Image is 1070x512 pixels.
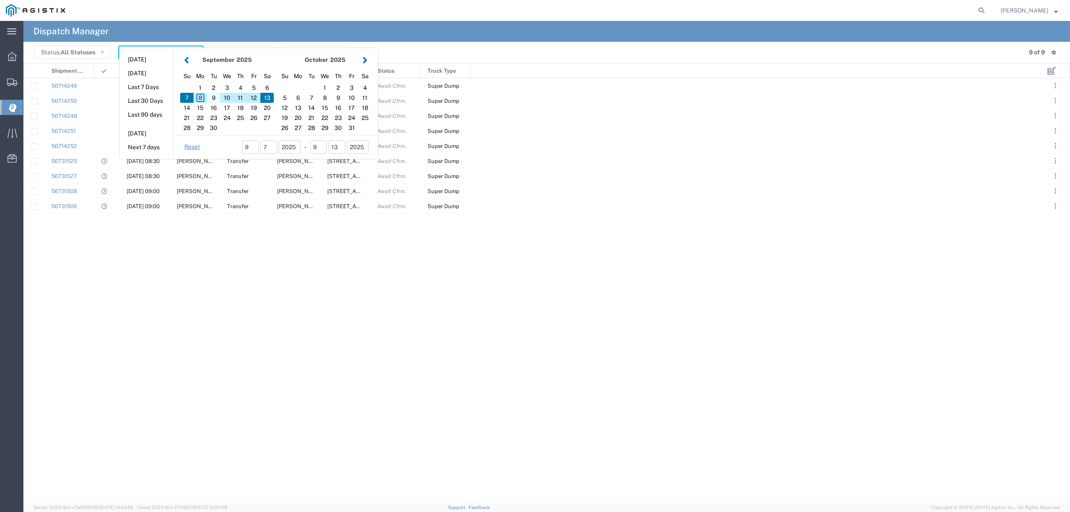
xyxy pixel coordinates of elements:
div: 11 [234,93,247,103]
span: 09/08/2025, 09:00 [127,203,160,209]
button: Status:All Statuses [34,46,110,59]
div: Wednesday [220,70,234,83]
div: Monday [194,70,207,83]
input: yyyy [279,140,301,154]
div: 24 [220,113,234,123]
input: dd [329,140,345,154]
div: 3 [345,83,358,93]
div: 1 [318,83,331,93]
span: . . . [1055,96,1056,106]
div: 23 [207,113,220,123]
span: Super Dump [428,143,459,149]
button: ... [1050,140,1061,152]
button: ... [1050,80,1061,92]
div: Sunday [180,70,194,83]
div: Tuesday [305,70,318,83]
input: mm [310,140,327,154]
button: Advanced Search [280,46,351,59]
button: Last 90 days [120,108,173,121]
div: 2 [207,83,220,93]
div: 9 of 9 [1029,48,1045,57]
input: mm [242,140,259,154]
a: 56714251 [51,128,76,134]
button: [PERSON_NAME] [1000,5,1058,15]
div: 7 [305,93,318,103]
div: 10 [345,93,358,103]
div: 16 [331,103,345,113]
span: Super Dump [428,188,459,194]
span: Await Cfrm. [377,143,406,149]
div: 21 [305,113,318,123]
div: 9 [207,93,220,103]
div: 13 [291,103,305,113]
div: 27 [291,123,305,133]
div: 12 [278,103,291,113]
button: ... [1050,200,1061,212]
div: Sunday [278,70,291,83]
span: Await Cfrm. [377,188,406,194]
span: Lorretta Ayala [1001,6,1048,15]
span: Transfer [227,173,249,179]
div: 15 [318,103,331,113]
div: 5 [278,93,291,103]
a: 56714250 [51,98,77,104]
span: 2025 [330,56,345,63]
span: Await Cfrm. [377,83,406,89]
strong: September [202,56,234,63]
span: Super Dump [428,173,459,179]
span: Super Dump [428,113,459,119]
div: 13 [260,93,274,103]
span: Transfer [227,188,249,194]
div: Wednesday [318,70,331,83]
span: 2025 [237,56,252,63]
button: ... [1050,110,1061,122]
div: 7 [180,93,194,103]
span: - [304,143,306,151]
div: 30 [207,123,220,133]
span: 09/08/2025, 08:30 [127,158,160,164]
div: 2 [331,83,345,93]
span: . . . [1055,126,1056,136]
span: Transfer [227,158,249,164]
button: Last 30 Days [120,94,173,107]
span: Await Cfrm. [377,128,406,134]
span: Await Cfrm. [377,158,406,164]
div: 17 [345,103,358,113]
a: Support [448,505,469,510]
div: 19 [247,103,260,113]
input: yyyy [347,140,369,154]
span: 308 W Alluvial Ave, Clovis, California, 93611, United States [327,203,410,209]
div: 22 [318,113,331,123]
div: Thursday [331,70,345,83]
button: Saved Searches [206,46,272,59]
div: 11 [358,93,372,103]
div: 17 [220,103,234,113]
span: Taranbir Chhina [177,203,222,209]
span: . . . [1055,156,1056,166]
span: Super Dump [428,83,459,89]
span: [DATE] 14:43:55 [99,505,133,510]
span: Transfer [227,203,249,209]
button: ... [1050,155,1061,167]
a: 56731525 [51,158,77,164]
div: 8 [194,93,207,103]
span: Status [377,64,395,79]
h4: Dispatch Manager [33,21,109,42]
div: 20 [260,103,274,113]
div: Tuesday [207,70,220,83]
span: Pacheco & Camino Del Sol, Bakersfield, California, United States [277,173,517,179]
div: 28 [305,123,318,133]
div: 14 [305,103,318,113]
img: logo [6,4,65,17]
button: ... [1050,125,1061,137]
span: Juan Mendoza [177,158,222,164]
span: 09/08/2025, 08:30 [127,173,160,179]
div: Saturday [358,70,372,83]
a: 56714252 [51,143,77,149]
div: 26 [278,123,291,133]
span: Super Dump [428,128,459,134]
button: Next 7 days [120,141,173,154]
div: 14 [180,103,194,113]
span: Super Dump [428,98,459,104]
span: Await Cfrm. [377,203,406,209]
